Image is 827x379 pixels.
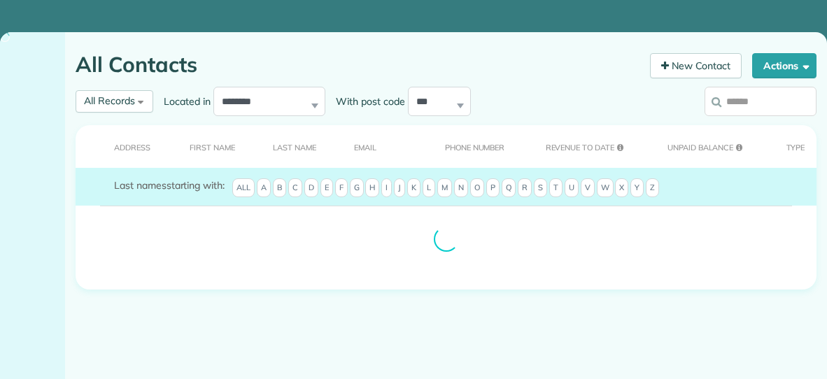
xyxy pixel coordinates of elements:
label: starting with: [114,178,225,192]
span: I [381,178,392,198]
span: R [518,178,532,198]
span: A [257,178,271,198]
span: E [320,178,333,198]
span: D [304,178,318,198]
th: Email [332,125,423,168]
span: O [470,178,484,198]
span: S [534,178,547,198]
span: X [615,178,628,198]
span: J [394,178,405,198]
span: H [365,178,379,198]
th: First Name [168,125,251,168]
span: K [407,178,420,198]
span: W [597,178,614,198]
th: Phone number [423,125,524,168]
th: Revenue to Date [524,125,646,168]
span: Y [630,178,644,198]
span: All [232,178,255,198]
th: Unpaid Balance [646,125,765,168]
th: Last Name [251,125,332,168]
span: B [273,178,286,198]
th: Address [76,125,168,168]
span: F [335,178,348,198]
span: M [437,178,452,198]
span: N [454,178,468,198]
th: Type [765,125,817,168]
span: Last names [114,179,167,192]
span: Z [646,178,659,198]
span: C [288,178,302,198]
span: All Records [84,94,135,107]
span: L [423,178,435,198]
h1: All Contacts [76,53,639,76]
span: P [486,178,500,198]
span: Q [502,178,516,198]
span: U [565,178,579,198]
span: V [581,178,595,198]
a: New Contact [650,53,742,78]
span: G [350,178,364,198]
label: Located in [153,94,213,108]
label: With post code [325,94,408,108]
button: Actions [752,53,817,78]
span: T [549,178,563,198]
